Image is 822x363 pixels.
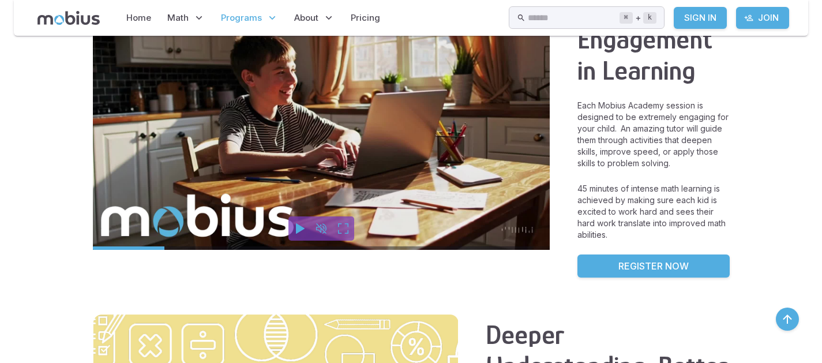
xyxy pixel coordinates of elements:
[294,12,318,24] span: About
[123,5,155,31] a: Home
[674,7,727,29] a: Sign In
[736,7,789,29] a: Join
[618,259,689,273] p: Register Now
[577,255,730,278] a: Register Now
[643,12,656,24] kbd: k
[577,183,730,241] p: 45 minutes of intense math learning is achieved by making sure each kid is excited to work hard a...
[347,5,384,31] a: Pricing
[577,100,730,169] p: Each Mobius Academy session is designed to be extremely engaging for your child. An amazing tutor...
[221,12,262,24] span: Programs
[167,12,189,24] span: Math
[620,11,656,25] div: +
[620,12,633,24] kbd: ⌘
